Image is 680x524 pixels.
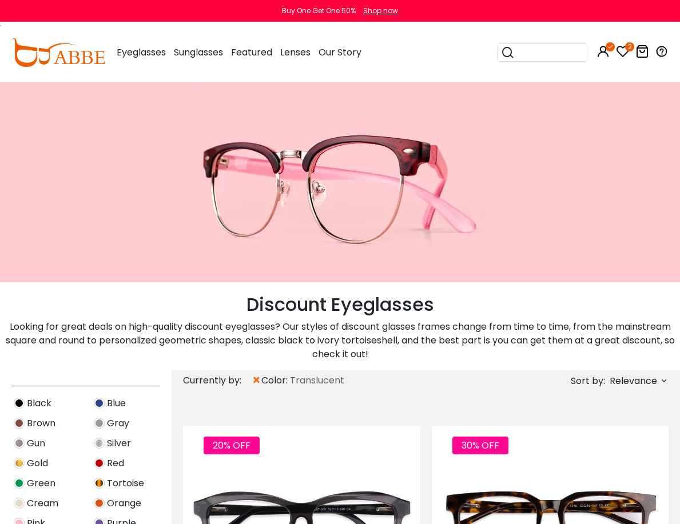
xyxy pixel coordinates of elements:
[616,47,630,60] a: 2
[14,418,25,429] img: Brown
[11,38,105,67] img: abbeglasses.com
[319,46,361,59] span: Our Story
[94,498,105,509] img: Orange
[252,370,261,391] span: ×
[94,398,105,409] img: Blue
[183,370,252,391] div: Currently by:
[280,46,311,59] span: Lenses
[14,458,25,469] img: Gold
[14,438,25,449] img: Gun
[357,6,398,15] a: Shop now
[27,477,55,490] span: Green
[204,437,260,454] span: 20% OFF
[571,374,605,387] span: Sort by:
[107,397,126,410] span: Blue
[27,437,45,450] span: Gun
[363,6,398,16] div: Shop now
[27,397,51,410] span: Black
[107,497,141,510] span: Orange
[117,46,166,59] span: Eyeglasses
[94,418,105,429] img: Gray
[14,478,25,489] img: Green
[231,46,272,59] span: Featured
[107,417,129,430] span: Gray
[27,457,48,470] span: Gold
[107,457,124,470] span: Red
[27,417,55,430] span: Brown
[610,371,657,391] span: Relevance
[94,478,105,489] img: Tortoise
[94,438,105,449] img: Silver
[282,6,356,16] div: Buy One Get One 50%
[94,458,105,469] img: Red
[452,437,508,454] span: 30% OFF
[107,477,144,490] span: Tortoise
[290,374,344,387] span: Translucent
[14,398,25,409] img: Black
[27,497,58,510] span: Cream
[14,498,25,509] img: Cream
[625,42,634,51] i: 2
[261,374,290,387] span: color:
[174,46,223,59] span: Sunglasses
[195,82,486,282] img: discount eyeglasses
[107,437,131,450] span: Silver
